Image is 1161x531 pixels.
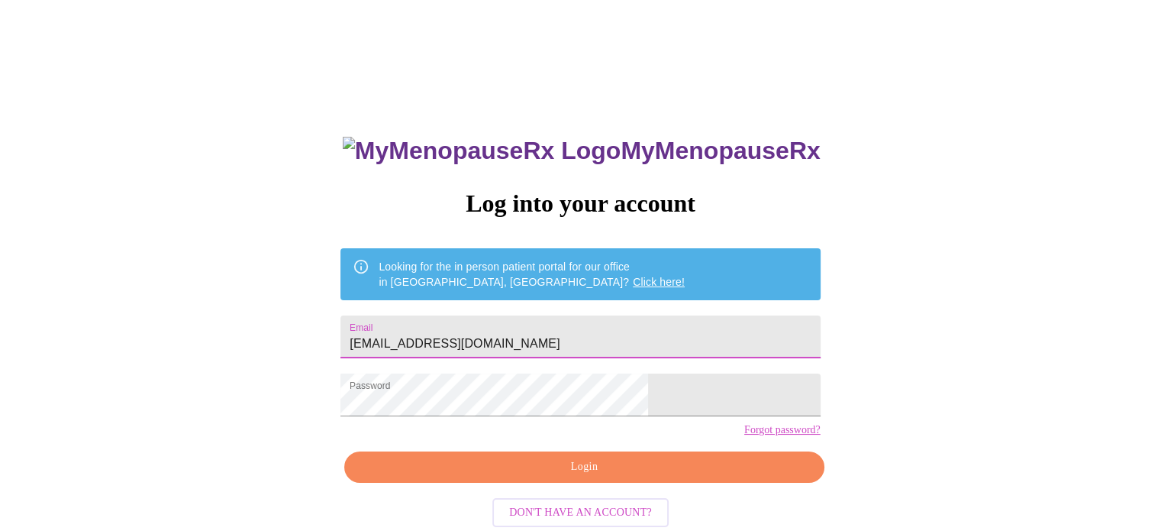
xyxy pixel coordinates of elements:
[344,452,824,483] button: Login
[744,424,821,436] a: Forgot password?
[509,503,652,523] span: Don't have an account?
[343,137,621,165] img: MyMenopauseRx Logo
[362,458,806,477] span: Login
[379,253,685,296] div: Looking for the in person patient portal for our office in [GEOGRAPHIC_DATA], [GEOGRAPHIC_DATA]?
[633,276,685,288] a: Click here!
[343,137,821,165] h3: MyMenopauseRx
[489,504,672,517] a: Don't have an account?
[492,498,669,528] button: Don't have an account?
[340,189,820,218] h3: Log into your account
